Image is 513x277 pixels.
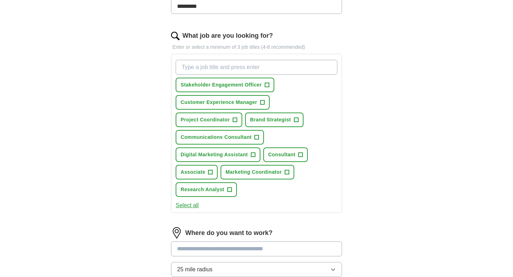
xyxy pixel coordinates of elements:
span: Project Coordinator [181,116,230,124]
button: Project Coordinator [176,113,242,127]
p: Enter or select a minimum of 3 job titles (4-8 recommended) [171,43,342,51]
button: Select all [176,201,199,210]
span: Marketing Coordinator [226,168,281,176]
span: Digital Marketing Assistant [181,151,248,158]
span: 25 mile radius [177,265,213,274]
button: Marketing Coordinator [221,165,294,179]
button: Stakeholder Engagement Officer [176,78,274,92]
img: location.png [171,227,182,239]
button: Associate [176,165,218,179]
label: Where do you want to work? [185,228,273,238]
input: Type a job title and press enter [176,60,337,75]
span: Communications Consultant [181,134,252,141]
span: Customer Experience Manager [181,99,257,106]
span: Research Analyst [181,186,224,193]
span: Stakeholder Engagement Officer [181,81,262,89]
img: search.png [171,32,180,40]
button: Brand Strategist [245,113,304,127]
button: 25 mile radius [171,262,342,277]
button: Communications Consultant [176,130,264,145]
span: Consultant [268,151,296,158]
button: Customer Experience Manager [176,95,270,110]
button: Digital Marketing Assistant [176,147,260,162]
button: Research Analyst [176,182,237,197]
label: What job are you looking for? [182,31,273,41]
span: Associate [181,168,205,176]
button: Consultant [263,147,308,162]
span: Brand Strategist [250,116,291,124]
